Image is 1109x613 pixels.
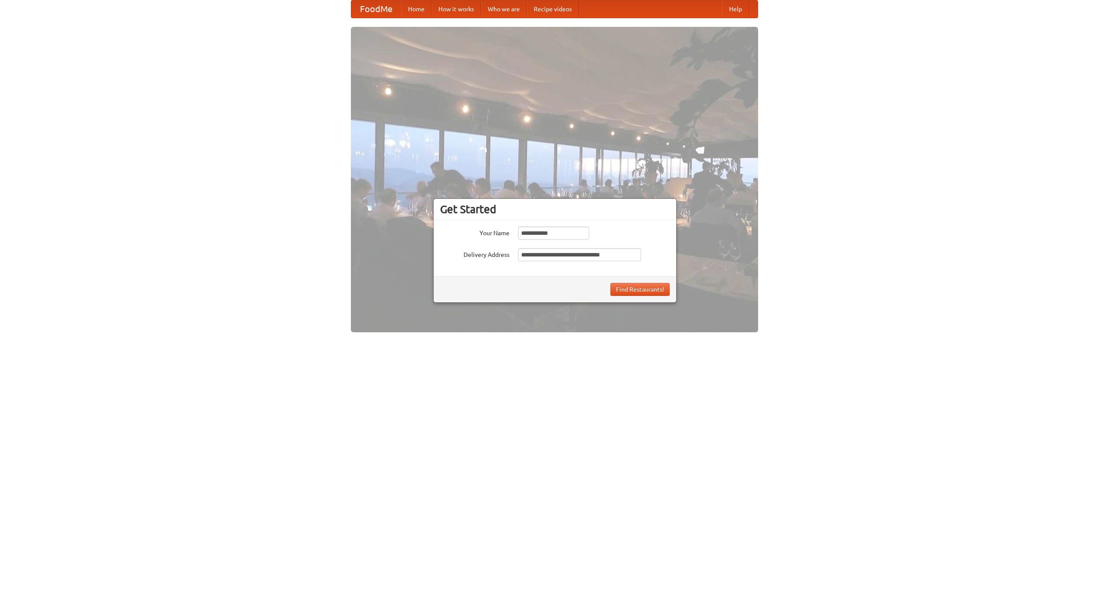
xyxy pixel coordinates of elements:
a: Recipe videos [527,0,579,18]
a: How it works [431,0,481,18]
label: Delivery Address [440,248,509,259]
a: FoodMe [351,0,401,18]
h3: Get Started [440,203,670,216]
a: Who we are [481,0,527,18]
a: Home [401,0,431,18]
label: Your Name [440,227,509,237]
button: Find Restaurants! [610,283,670,296]
a: Help [722,0,749,18]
